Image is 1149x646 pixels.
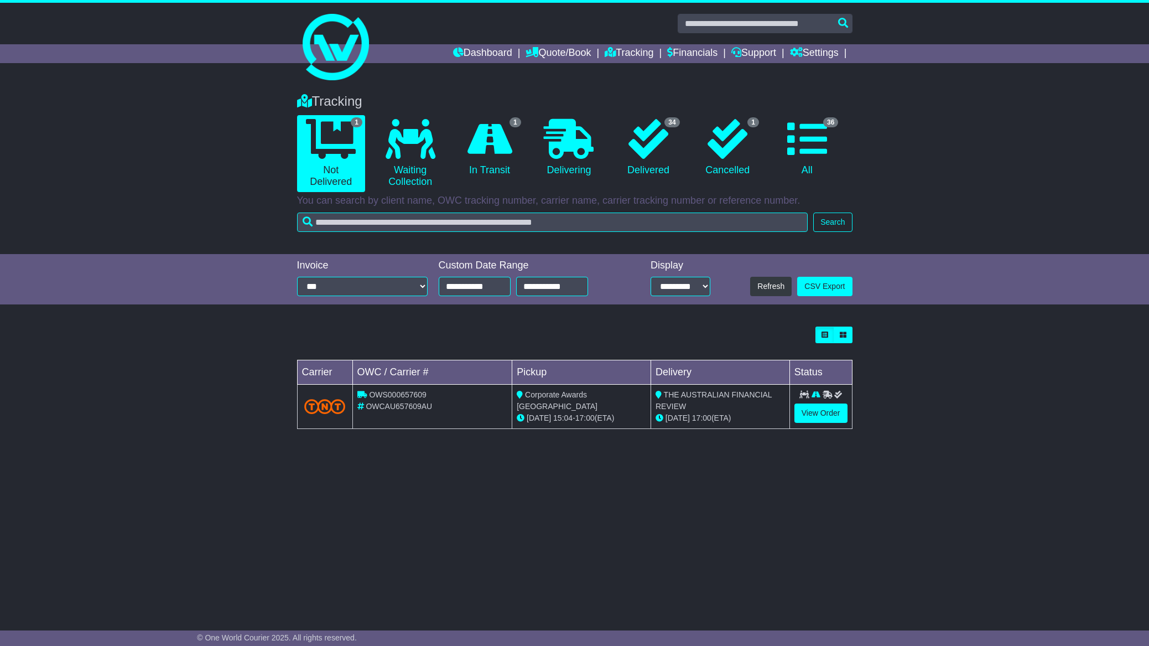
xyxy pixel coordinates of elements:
[197,633,357,642] span: © One World Courier 2025. All rights reserved.
[790,44,839,63] a: Settings
[351,117,362,127] span: 1
[455,115,523,180] a: 1 In Transit
[794,404,848,423] a: View Order
[553,414,573,422] span: 15:04
[666,414,690,422] span: [DATE]
[439,260,616,272] div: Custom Date Range
[605,44,653,63] a: Tracking
[526,44,591,63] a: Quote/Book
[667,44,718,63] a: Financials
[509,117,521,127] span: 1
[297,260,428,272] div: Invoice
[535,115,603,180] a: Delivering
[517,412,646,424] div: - (ETA)
[376,115,444,192] a: Waiting Collection
[366,402,432,411] span: OWCAU657609AU
[651,260,710,272] div: Display
[656,390,772,411] span: THE AUSTRALIAN FINANCIAL REVIEW
[297,115,365,192] a: 1 Not Delivered
[352,360,512,385] td: OWC / Carrier #
[297,195,852,207] p: You can search by client name, OWC tracking number, carrier name, carrier tracking number or refe...
[651,360,789,385] td: Delivery
[656,412,785,424] div: (ETA)
[453,44,512,63] a: Dashboard
[823,117,838,127] span: 36
[517,390,597,411] span: Corporate Awards [GEOGRAPHIC_DATA]
[750,277,792,296] button: Refresh
[731,44,776,63] a: Support
[797,277,852,296] a: CSV Export
[512,360,651,385] td: Pickup
[614,115,682,180] a: 34 Delivered
[694,115,762,180] a: 1 Cancelled
[773,115,841,180] a: 36 All
[813,213,852,232] button: Search
[369,390,427,399] span: OWS000657609
[304,399,346,414] img: TNT_Domestic.png
[292,94,858,110] div: Tracking
[692,414,711,422] span: 17:00
[527,414,551,422] span: [DATE]
[664,117,679,127] span: 34
[297,360,352,385] td: Carrier
[575,414,595,422] span: 17:00
[747,117,759,127] span: 1
[789,360,852,385] td: Status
